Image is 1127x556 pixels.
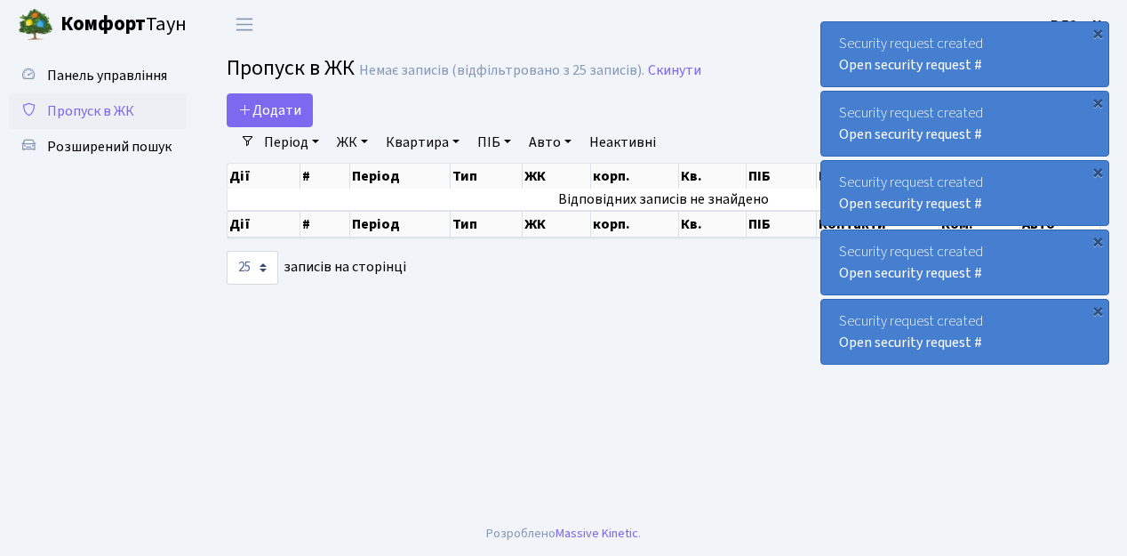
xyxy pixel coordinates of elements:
button: Переключити навігацію [222,10,267,39]
div: Немає записів (відфільтровано з 25 записів). [359,62,644,79]
img: logo.png [18,7,53,43]
a: ВЛ2 -. К. [1051,14,1106,36]
th: Період [350,211,451,238]
span: Панель управління [47,66,167,85]
b: Комфорт [60,10,146,38]
div: Розроблено . [486,524,641,544]
a: Open security request # [839,263,982,283]
div: Security request created [821,22,1108,86]
a: Неактивні [582,127,663,157]
th: Кв. [679,164,747,189]
th: Період [350,164,451,189]
th: Контакти [817,164,940,189]
a: Пропуск в ЖК [9,93,187,129]
span: Таун [60,10,187,40]
th: ЖК [523,164,591,189]
span: Пропуск в ЖК [47,101,134,121]
th: Тип [451,211,523,238]
th: корп. [591,211,679,238]
span: Додати [238,101,301,120]
label: записів на сторінці [227,251,406,285]
th: # [300,164,350,189]
th: # [300,211,350,238]
th: Тип [451,164,523,189]
a: Open security request # [839,55,982,75]
th: ПІБ [747,164,816,189]
b: ВЛ2 -. К. [1051,15,1106,35]
div: Security request created [821,161,1108,225]
a: Додати [227,93,313,127]
a: Панель управління [9,58,187,93]
a: Квартира [379,127,467,157]
div: Security request created [821,300,1108,364]
th: Дії [228,164,300,189]
span: Пропуск в ЖК [227,52,355,84]
th: корп. [591,164,679,189]
div: × [1089,232,1107,250]
select: записів на сторінці [227,251,278,285]
div: × [1089,93,1107,111]
span: Розширений пошук [47,137,172,157]
th: Дії [228,211,300,238]
a: Скинути [648,62,701,79]
th: Контакти [817,211,940,238]
th: ЖК [523,211,591,238]
a: Massive Kinetic [556,524,638,543]
a: Авто [522,127,579,157]
th: Кв. [679,211,747,238]
div: Security request created [821,92,1108,156]
div: × [1089,163,1107,181]
a: Open security request # [839,125,982,144]
a: Розширений пошук [9,129,187,165]
a: ПІБ [470,127,518,157]
div: × [1089,24,1107,42]
a: Open security request # [839,194,982,214]
div: × [1089,302,1107,319]
a: ЖК [330,127,375,157]
a: Період [257,127,326,157]
div: Security request created [821,230,1108,294]
a: Open security request # [839,333,982,352]
th: ПІБ [747,211,816,238]
td: Відповідних записів не знайдено [228,189,1100,210]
